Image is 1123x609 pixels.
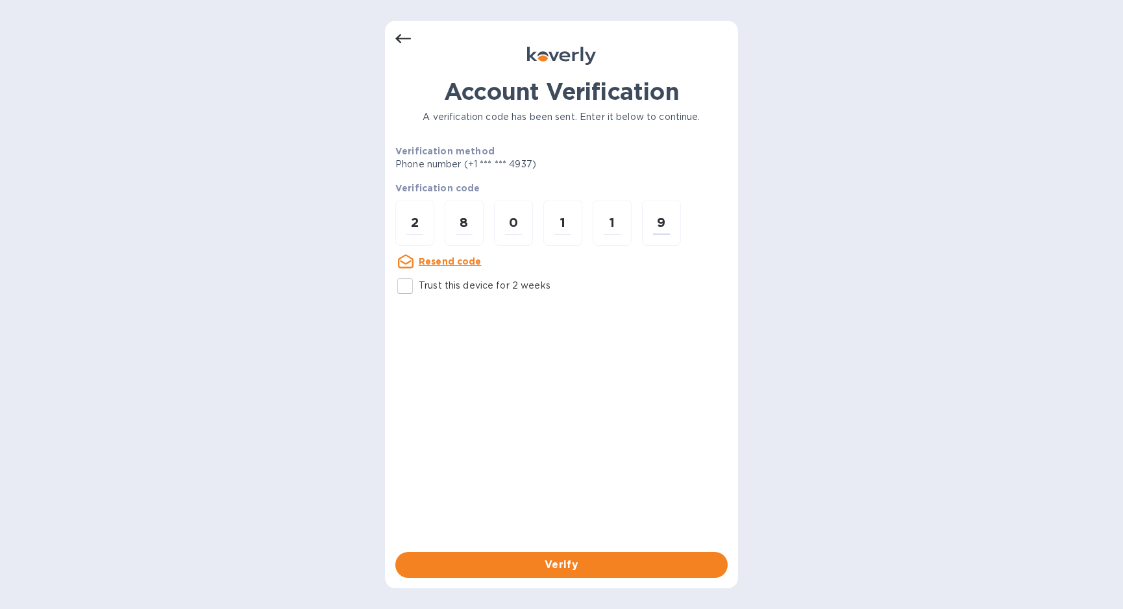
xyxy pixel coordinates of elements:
[395,158,636,171] p: Phone number (+1 *** *** 4937)
[395,78,728,105] h1: Account Verification
[419,256,482,267] u: Resend code
[406,557,717,573] span: Verify
[395,146,495,156] b: Verification method
[395,182,728,195] p: Verification code
[395,552,728,578] button: Verify
[395,110,728,124] p: A verification code has been sent. Enter it below to continue.
[419,279,550,293] p: Trust this device for 2 weeks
